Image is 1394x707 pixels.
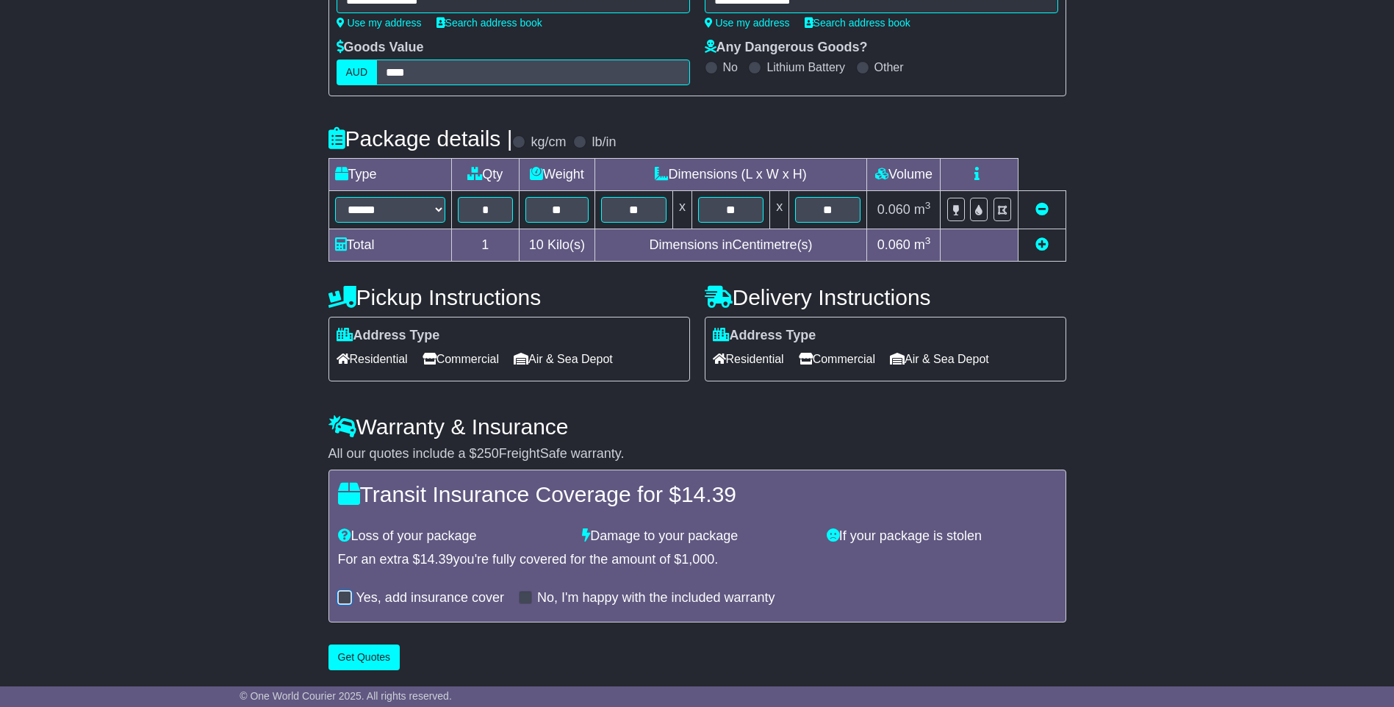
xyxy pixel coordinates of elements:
label: kg/cm [531,134,566,151]
span: Air & Sea Depot [890,348,989,370]
a: Search address book [805,17,910,29]
span: 10 [529,237,544,252]
h4: Package details | [328,126,513,151]
td: Volume [867,159,941,191]
td: x [770,191,789,229]
span: © One World Courier 2025. All rights reserved. [240,690,452,702]
label: No, I'm happy with the included warranty [537,590,775,606]
span: m [914,237,931,252]
span: 0.060 [877,202,910,217]
span: Residential [713,348,784,370]
div: All our quotes include a $ FreightSafe warranty. [328,446,1066,462]
span: 14.39 [420,552,453,567]
label: Lithium Battery [766,60,845,74]
h4: Transit Insurance Coverage for $ [338,482,1057,506]
label: Other [874,60,904,74]
sup: 3 [925,235,931,246]
h4: Warranty & Insurance [328,414,1066,439]
span: Commercial [799,348,875,370]
span: Commercial [423,348,499,370]
a: Use my address [337,17,422,29]
span: 1,000 [681,552,714,567]
span: 0.060 [877,237,910,252]
label: No [723,60,738,74]
a: Search address book [436,17,542,29]
td: Dimensions (L x W x H) [594,159,867,191]
span: m [914,202,931,217]
label: Address Type [713,328,816,344]
label: Goods Value [337,40,424,56]
h4: Pickup Instructions [328,285,690,309]
td: Kilo(s) [520,229,595,262]
button: Get Quotes [328,645,400,670]
label: Address Type [337,328,440,344]
label: Any Dangerous Goods? [705,40,868,56]
td: Qty [451,159,520,191]
td: x [672,191,691,229]
td: Weight [520,159,595,191]
h4: Delivery Instructions [705,285,1066,309]
a: Remove this item [1035,202,1049,217]
td: 1 [451,229,520,262]
label: lb/in [592,134,616,151]
a: Use my address [705,17,790,29]
label: Yes, add insurance cover [356,590,504,606]
div: For an extra $ you're fully covered for the amount of $ . [338,552,1057,568]
td: Total [328,229,451,262]
div: Loss of your package [331,528,575,545]
span: Air & Sea Depot [514,348,613,370]
div: If your package is stolen [819,528,1064,545]
span: 250 [477,446,499,461]
span: 14.39 [681,482,736,506]
sup: 3 [925,200,931,211]
span: Residential [337,348,408,370]
td: Type [328,159,451,191]
label: AUD [337,60,378,85]
a: Add new item [1035,237,1049,252]
td: Dimensions in Centimetre(s) [594,229,867,262]
div: Damage to your package [575,528,819,545]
